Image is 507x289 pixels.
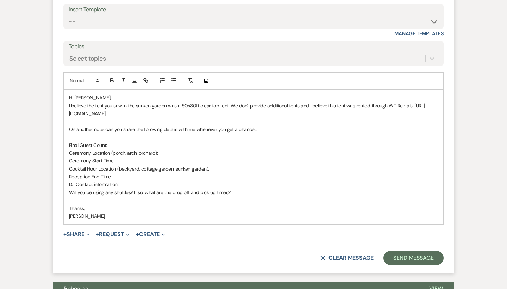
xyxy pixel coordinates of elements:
[136,232,165,237] button: Create
[69,125,438,133] p: On another note, can you share the following details with me whenever you get a chance...
[69,157,438,165] p: Ceremony Start Time:
[69,212,438,220] p: [PERSON_NAME]
[69,180,438,188] p: DJ Contact information:
[96,232,130,237] button: Request
[69,102,438,118] p: I believe the tent you saw in the sunken garden was a 50x30ft clear top tent. We don't provide ad...
[63,232,90,237] button: Share
[69,94,438,102] p: Hi [PERSON_NAME],
[383,251,444,265] button: Send Message
[69,42,438,52] label: Topics
[96,232,99,237] span: +
[69,189,438,196] p: Will you be using any shuttles? If so, what are the drop off and pick up times?
[69,5,438,15] div: Insert Template
[394,30,444,37] a: Manage Templates
[69,165,438,173] p: Cocktail Hour Location (backyard, cottage garden, sunken garden):
[69,141,438,149] p: Final Guest Count:
[136,232,139,237] span: +
[63,232,67,237] span: +
[69,204,438,212] p: Thanks,
[69,173,438,180] p: Reception End Time:
[69,149,438,157] p: Ceremony Location (porch, arch, orchard):
[69,54,106,63] div: Select topics
[320,255,374,261] button: Clear message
